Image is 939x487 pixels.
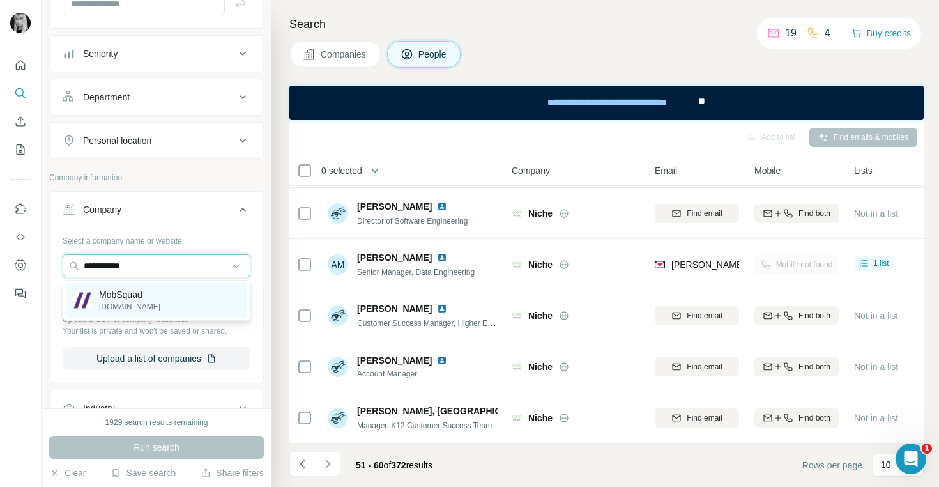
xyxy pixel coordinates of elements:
img: Avatar [328,357,348,377]
button: Dashboard [10,254,31,277]
iframe: Intercom live chat [896,444,926,474]
span: Mobile [754,164,781,177]
span: Customer Success Manager, Higher Education [357,318,516,328]
div: Personal location [83,134,151,147]
button: Find email [655,204,739,223]
span: Company [512,164,550,177]
button: Navigate to next page [315,451,340,477]
button: Use Surfe on LinkedIn [10,197,31,220]
span: Not in a list [854,208,898,219]
span: People [418,48,448,61]
span: Rows per page [802,459,862,472]
span: Niche [528,360,553,373]
div: AM [328,254,348,275]
button: Share filters [201,467,264,479]
img: Avatar [328,305,348,326]
button: Search [10,82,31,105]
button: Navigate to previous page [289,451,315,477]
span: Find both [798,361,830,373]
button: Save search [111,467,176,479]
span: Account Manager [357,368,452,380]
p: 4 [825,26,830,41]
img: LinkedIn logo [437,355,447,366]
span: Niche [528,207,553,220]
button: Personal location [50,125,263,156]
div: Seniority [83,47,118,60]
button: Seniority [50,38,263,69]
span: Find both [798,310,830,321]
span: of [384,460,392,470]
span: Not in a list [854,311,898,321]
span: Find both [798,412,830,424]
img: LinkedIn logo [437,252,447,263]
span: 51 - 60 [356,460,384,470]
button: Enrich CSV [10,110,31,133]
div: Company [83,203,121,216]
span: Find both [798,208,830,219]
span: Email [655,164,677,177]
button: My lists [10,138,31,161]
button: Find both [754,408,839,428]
span: 1 list [873,258,889,269]
span: [PERSON_NAME], [GEOGRAPHIC_DATA] [357,405,533,417]
p: MobSquad [99,288,160,301]
button: Upload a list of companies [63,347,250,370]
img: Avatar [10,13,31,33]
span: [PERSON_NAME] [357,354,432,367]
span: Companies [321,48,367,61]
img: MobSquad [73,291,91,309]
img: LinkedIn logo [437,201,447,212]
span: Niche [528,309,553,322]
img: Logo of Niche [512,363,522,371]
span: 0 selected [321,164,362,177]
span: Find email [687,412,722,424]
button: Find email [655,306,739,325]
span: Find email [687,208,722,219]
button: Find both [754,306,839,325]
span: results [356,460,432,470]
p: 19 [785,26,797,41]
button: Find both [754,357,839,376]
span: Find email [687,361,722,373]
span: Find email [687,310,722,321]
span: Lists [854,164,873,177]
span: 372 [391,460,406,470]
button: Clear [49,467,86,479]
span: Not in a list [854,362,898,372]
span: [PERSON_NAME] [357,251,432,264]
button: Find email [655,408,739,428]
div: Industry [83,402,115,415]
p: [DOMAIN_NAME] [99,301,160,313]
img: Avatar [328,203,348,224]
p: Company information [49,172,264,183]
img: Logo of Niche [512,414,522,422]
button: Quick start [10,54,31,77]
iframe: Banner [289,86,924,120]
span: Manager, K12 Customer Success Team [357,421,492,430]
span: [PERSON_NAME][EMAIL_ADDRESS][DOMAIN_NAME] [671,259,896,270]
img: Logo of Niche [512,312,522,320]
span: 1 [922,444,932,454]
span: [PERSON_NAME] [357,302,432,315]
button: Find both [754,204,839,223]
span: Niche [528,258,553,271]
button: Use Surfe API [10,226,31,249]
span: Senior Manager, Data Engineering [357,268,475,277]
img: Avatar [328,408,348,428]
button: Company [50,194,263,230]
span: Director of Software Engineering [357,217,468,226]
img: Logo of Niche [512,261,522,268]
button: Department [50,82,263,112]
button: Industry [50,393,263,424]
div: Select a company name or website [63,230,250,247]
div: 1929 search results remaining [105,417,208,428]
img: Logo of Niche [512,210,522,217]
div: Department [83,91,130,104]
button: Find email [655,357,739,376]
img: LinkedIn logo [437,304,447,314]
h4: Search [289,15,924,33]
button: Buy credits [851,24,911,42]
p: 10 [881,458,891,471]
span: Not in a list [854,413,898,423]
